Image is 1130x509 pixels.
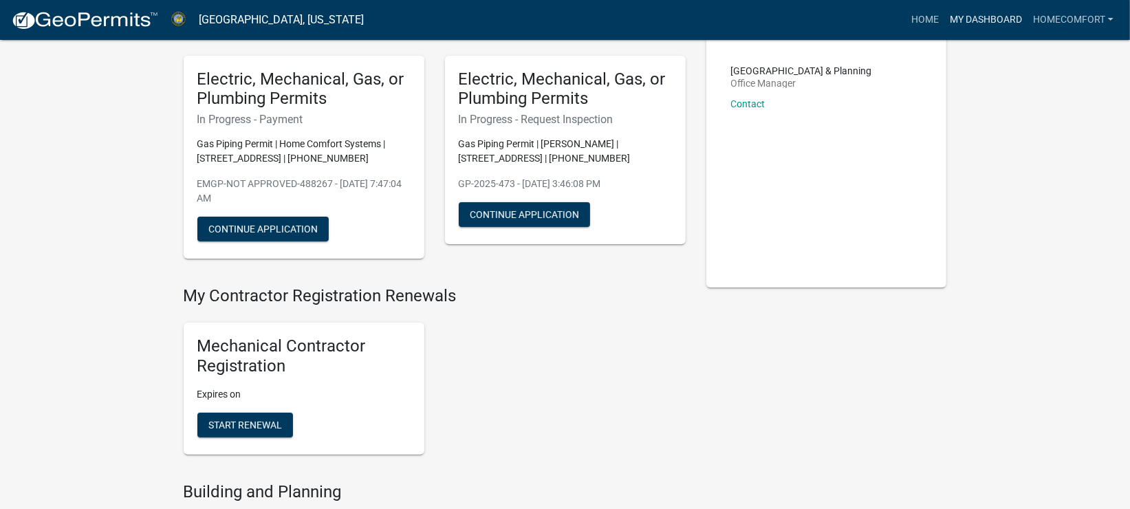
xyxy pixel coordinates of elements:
a: [GEOGRAPHIC_DATA], [US_STATE] [199,8,364,32]
h6: In Progress - Payment [197,113,411,126]
a: homecomfort [1028,7,1119,33]
p: Gas Piping Permit | Home Comfort Systems | [STREET_ADDRESS] | [PHONE_NUMBER] [197,137,411,166]
a: Contact [731,98,765,109]
p: Office Manager [731,78,872,88]
h4: My Contractor Registration Renewals [184,286,686,306]
span: Start Renewal [208,419,282,430]
img: Abbeville County, South Carolina [169,10,188,29]
h6: In Progress - Request Inspection [459,113,672,126]
button: Continue Application [197,217,329,241]
a: Home [906,7,944,33]
p: Expires on [197,387,411,402]
h5: Mechanical Contractor Registration [197,336,411,376]
h4: Building and Planning [184,482,686,502]
wm-registration-list-section: My Contractor Registration Renewals [184,286,686,465]
h5: Electric, Mechanical, Gas, or Plumbing Permits [459,69,672,109]
button: Continue Application [459,202,590,227]
p: Gas Piping Permit | [PERSON_NAME] | [STREET_ADDRESS] | [PHONE_NUMBER] [459,137,672,166]
a: My Dashboard [944,7,1028,33]
h5: Electric, Mechanical, Gas, or Plumbing Permits [197,69,411,109]
p: EMGP-NOT APPROVED-488267 - [DATE] 7:47:04 AM [197,177,411,206]
p: GP-2025-473 - [DATE] 3:46:08 PM [459,177,672,191]
p: [GEOGRAPHIC_DATA] & Planning [731,66,872,76]
button: Start Renewal [197,413,293,437]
